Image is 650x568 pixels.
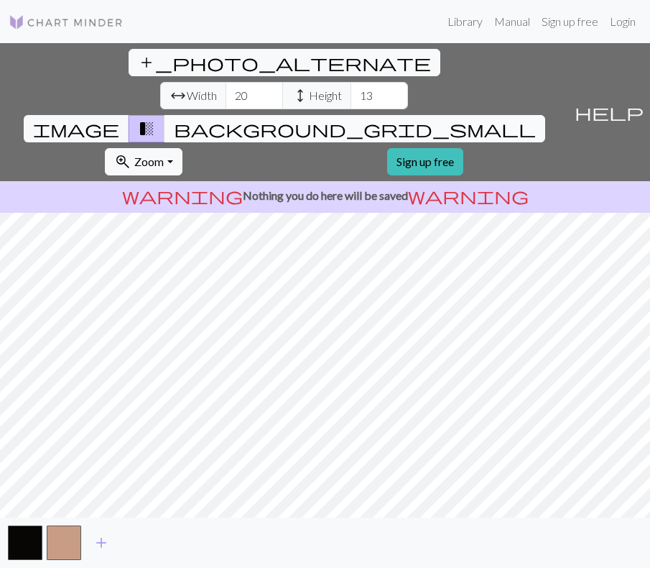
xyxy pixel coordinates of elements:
[174,119,536,139] span: background_grid_small
[93,533,110,553] span: add
[309,87,342,104] span: Height
[187,87,217,104] span: Width
[83,529,119,556] button: Add color
[138,52,431,73] span: add_photo_alternate
[138,119,155,139] span: transition_fade
[575,102,644,122] span: help
[170,86,187,106] span: arrow_range
[408,185,529,206] span: warning
[134,155,164,168] span: Zoom
[6,187,644,204] p: Nothing you do here will be saved
[536,7,604,36] a: Sign up free
[604,7,641,36] a: Login
[9,14,124,31] img: Logo
[33,119,119,139] span: image
[114,152,131,172] span: zoom_in
[387,148,463,175] a: Sign up free
[488,7,536,36] a: Manual
[292,86,309,106] span: height
[105,148,182,175] button: Zoom
[442,7,488,36] a: Library
[122,185,243,206] span: warning
[568,43,650,181] button: Help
